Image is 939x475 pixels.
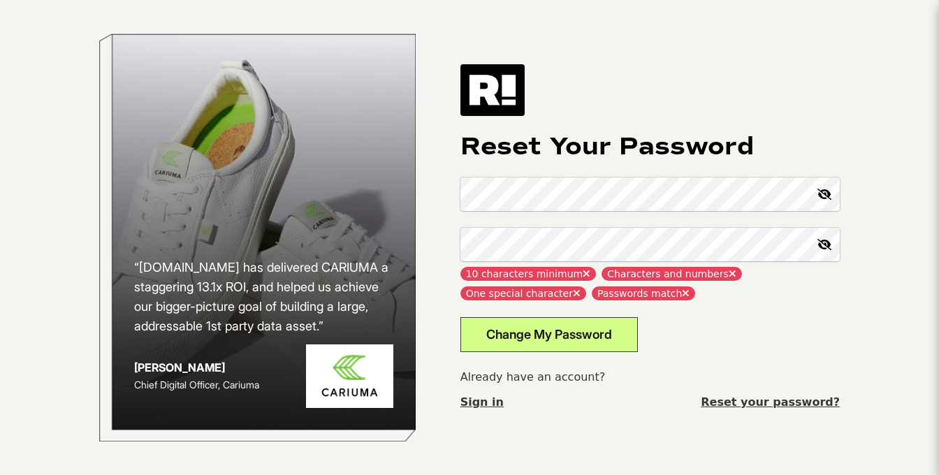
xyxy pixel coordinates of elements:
[134,360,225,374] strong: [PERSON_NAME]
[701,394,840,411] a: Reset your password?
[460,369,840,386] p: Already have an account?
[460,133,840,161] h1: Reset Your Password
[306,344,393,408] img: Cariuma
[134,258,393,336] h2: “[DOMAIN_NAME] has delivered CARIUMA a staggering 13.1x ROI, and helped us achieve our bigger-pic...
[602,267,742,281] p: Characters and numbers
[460,286,586,300] p: One special character
[134,379,259,390] span: Chief Digital Officer, Cariuma
[460,394,504,411] a: Sign in
[460,317,638,352] button: Change My Password
[460,64,525,116] img: Retention.com
[460,267,597,281] p: 10 characters minimum
[592,286,695,300] p: Passwords match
